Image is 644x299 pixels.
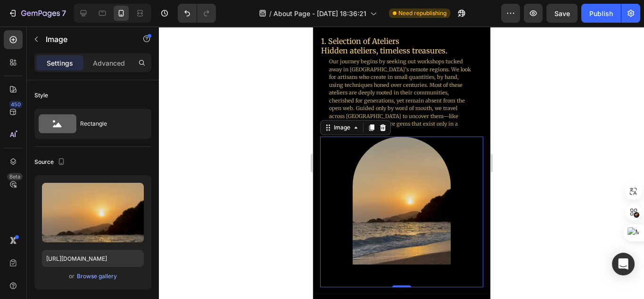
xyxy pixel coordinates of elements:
div: Source [34,156,67,169]
img: preview-image [42,183,144,242]
div: Rectangle [80,113,138,135]
input: https://example.com/image.jpg [42,250,144,267]
p: 7 [62,8,66,19]
span: About Page - [DATE] 18:36:21 [273,9,366,18]
span: Need republishing [398,9,446,17]
div: Browse gallery [77,272,117,281]
div: Undo/Redo [178,4,216,23]
p: Settings [47,58,73,68]
span: / [269,9,272,18]
button: Browse gallery [76,272,117,281]
button: 7 [4,4,70,23]
span: or [69,271,74,282]
span: Save [554,9,570,17]
iframe: Design area [313,26,490,299]
p: Image [46,34,126,45]
button: Save [546,4,578,23]
div: Style [34,91,48,100]
div: Beta [7,173,23,180]
div: Publish [589,9,613,18]
div: 450 [9,101,23,108]
button: Publish [581,4,621,23]
p: Advanced [93,58,125,68]
div: Open Intercom Messenger [612,253,635,275]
